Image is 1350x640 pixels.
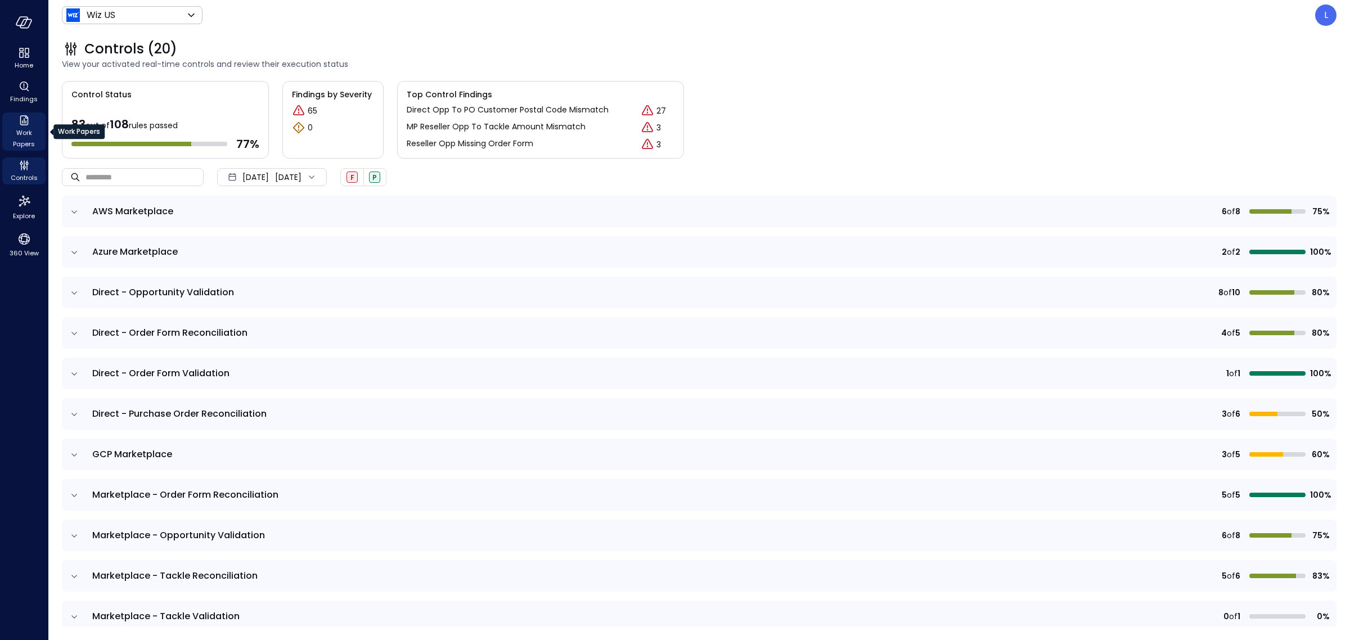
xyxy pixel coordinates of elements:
span: 75% [1310,529,1330,542]
span: Direct - Order Form Validation [92,367,229,380]
span: F [350,173,354,182]
span: of [1227,205,1235,218]
span: of [1227,246,1235,258]
span: Marketplace - Order Form Reconciliation [92,488,278,501]
div: Explore [2,191,46,223]
p: 0 [308,122,313,134]
span: 83 [71,116,85,132]
span: 80% [1310,286,1330,299]
p: 27 [656,105,666,117]
span: Marketplace - Opportunity Validation [92,529,265,542]
span: 3 [1222,448,1227,461]
div: Work Papers [2,112,46,151]
span: View your activated real-time controls and review their execution status [62,58,1336,70]
span: 0% [1310,610,1330,623]
span: 6 [1235,408,1240,420]
p: Reseller Opp Missing Order Form [407,138,533,150]
div: Findings [2,79,46,106]
div: Warning [292,121,305,134]
span: Marketplace - Tackle Validation [92,610,240,623]
p: 65 [308,105,317,117]
div: Leah Collins [1315,4,1336,26]
span: Findings [10,93,38,105]
span: 100% [1310,367,1330,380]
span: 60% [1310,448,1330,461]
button: expand row [69,449,80,461]
span: of [1229,610,1237,623]
span: of [1227,327,1235,339]
span: Findings by Severity [292,88,374,101]
span: 6 [1222,529,1227,542]
div: Home [2,45,46,72]
span: 360 View [10,247,39,259]
button: expand row [69,571,80,582]
p: Direct Opp To PO Customer Postal Code Mismatch [407,104,609,116]
span: 75% [1310,205,1330,218]
span: of [1227,570,1235,582]
span: Control Status [62,82,132,101]
span: 100% [1310,246,1330,258]
span: 5 [1235,448,1240,461]
span: 1 [1226,367,1229,380]
span: of [1227,448,1235,461]
button: expand row [69,409,80,420]
span: 1 [1237,367,1240,380]
p: MP Reseller Opp To Tackle Amount Mismatch [407,121,586,133]
div: Critical [641,104,654,118]
span: 83% [1310,570,1330,582]
span: [DATE] [242,171,269,183]
a: Direct Opp To PO Customer Postal Code Mismatch [407,104,609,118]
span: 8 [1235,529,1240,542]
span: 3 [1222,408,1227,420]
span: 80% [1310,327,1330,339]
div: Critical [292,104,305,118]
span: 6 [1222,205,1227,218]
span: 5 [1235,327,1240,339]
span: rules passed [129,120,178,131]
span: Direct - Opportunity Validation [92,286,234,299]
span: of [1223,286,1232,299]
button: expand row [69,368,80,380]
span: 5 [1222,489,1227,501]
span: of [1227,489,1235,501]
span: 77 % [236,137,259,151]
span: of [1229,367,1237,380]
a: Reseller Opp Missing Order Form [407,138,533,151]
span: Home [15,60,33,71]
span: 1 [1237,610,1240,623]
button: expand row [69,490,80,501]
div: Critical [641,121,654,134]
span: 10 [1232,286,1240,299]
span: Controls [11,172,38,183]
button: expand row [69,530,80,542]
p: 3 [656,139,661,151]
span: out of [85,120,110,131]
span: of [1227,408,1235,420]
span: 0 [1223,610,1229,623]
span: Controls (20) [84,40,177,58]
span: GCP Marketplace [92,448,172,461]
div: Failed [346,172,358,183]
span: Top Control Findings [407,88,674,101]
span: 6 [1235,570,1240,582]
span: 2 [1222,246,1227,258]
span: Azure Marketplace [92,245,178,258]
span: Explore [13,210,35,222]
span: 5 [1222,570,1227,582]
button: expand row [69,206,80,218]
span: P [372,173,377,182]
span: 100% [1310,489,1330,501]
span: Direct - Purchase Order Reconciliation [92,407,267,420]
span: 5 [1235,489,1240,501]
p: L [1324,8,1328,22]
p: Wiz US [87,8,115,22]
span: 8 [1218,286,1223,299]
span: 4 [1221,327,1227,339]
a: MP Reseller Opp To Tackle Amount Mismatch [407,121,586,134]
p: 3 [656,122,661,134]
span: AWS Marketplace [92,205,173,218]
button: expand row [69,611,80,623]
span: Marketplace - Tackle Reconciliation [92,569,258,582]
span: 50% [1310,408,1330,420]
button: expand row [69,287,80,299]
